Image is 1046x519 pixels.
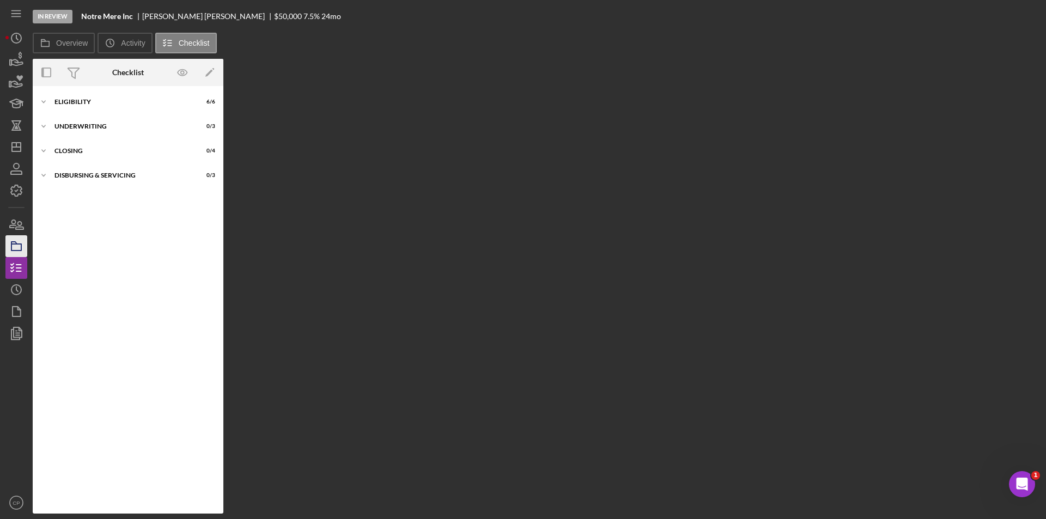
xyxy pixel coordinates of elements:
[196,148,215,154] div: 0 / 4
[179,39,210,47] label: Checklist
[54,99,188,105] div: Eligibility
[1009,471,1035,497] iframe: Intercom live chat
[13,500,20,506] text: CP
[54,123,188,130] div: Underwriting
[321,12,341,21] div: 24 mo
[54,148,188,154] div: Closing
[196,99,215,105] div: 6 / 6
[142,12,274,21] div: [PERSON_NAME] [PERSON_NAME]
[98,33,152,53] button: Activity
[33,10,72,23] div: In Review
[274,12,302,21] div: $50,000
[121,39,145,47] label: Activity
[56,39,88,47] label: Overview
[81,12,133,21] b: Notre Mere Inc
[112,68,144,77] div: Checklist
[54,172,188,179] div: Disbursing & Servicing
[1031,471,1040,480] span: 1
[196,123,215,130] div: 0 / 3
[196,172,215,179] div: 0 / 3
[303,12,320,21] div: 7.5 %
[5,492,27,514] button: CP
[33,33,95,53] button: Overview
[155,33,217,53] button: Checklist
